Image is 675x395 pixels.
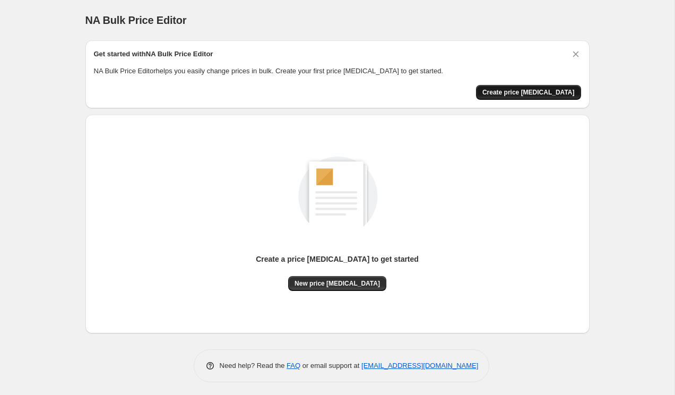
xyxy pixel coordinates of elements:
[85,14,187,26] span: NA Bulk Price Editor
[300,362,361,370] span: or email support at
[482,88,575,97] span: Create price [MEDICAL_DATA]
[220,362,287,370] span: Need help? Read the
[287,362,300,370] a: FAQ
[570,49,581,59] button: Dismiss card
[288,276,386,291] button: New price [MEDICAL_DATA]
[476,85,581,100] button: Create price change job
[256,254,419,264] p: Create a price [MEDICAL_DATA] to get started
[94,66,581,76] p: NA Bulk Price Editor helps you easily change prices in bulk. Create your first price [MEDICAL_DAT...
[94,49,213,59] h2: Get started with NA Bulk Price Editor
[361,362,478,370] a: [EMAIL_ADDRESS][DOMAIN_NAME]
[295,279,380,288] span: New price [MEDICAL_DATA]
